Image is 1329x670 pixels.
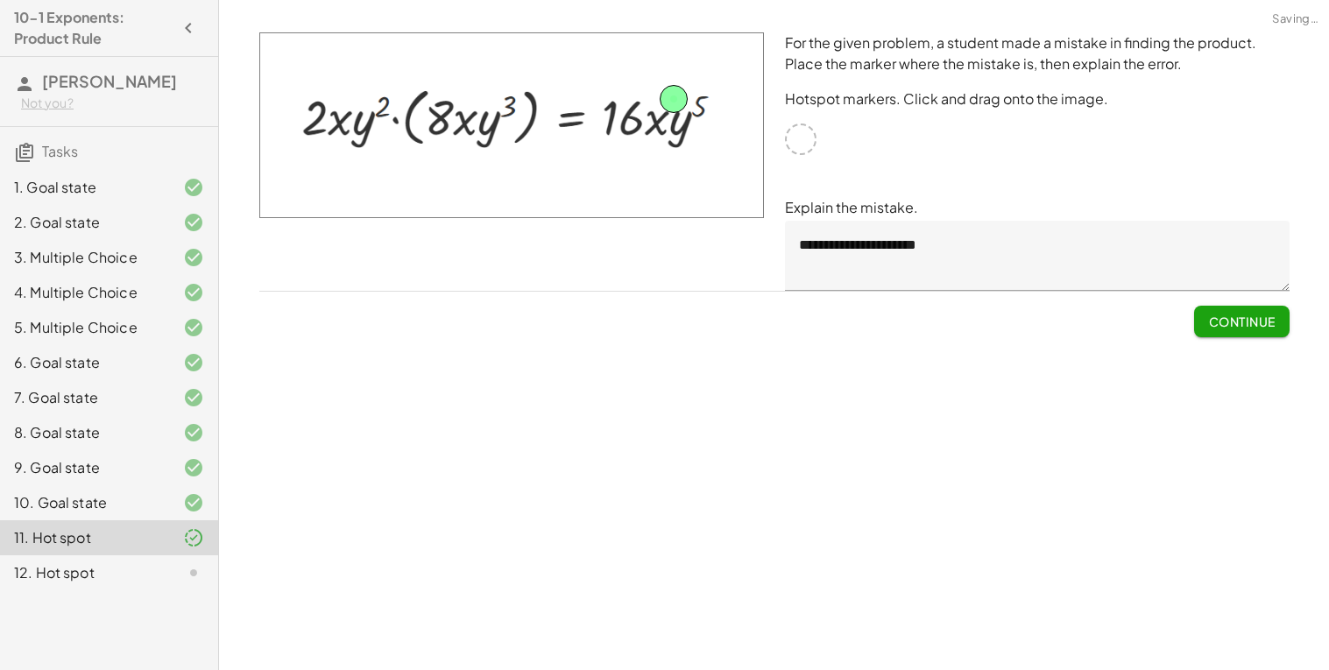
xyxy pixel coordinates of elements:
div: 7. Goal state [14,387,155,408]
h4: 10-1 Exponents: Product Rule [14,7,173,49]
i: Task finished and correct. [183,352,204,373]
span: Continue [1208,314,1275,329]
div: 3. Multiple Choice [14,247,155,268]
div: 10. Goal state [14,492,155,513]
div: 4. Multiple Choice [14,282,155,303]
i: Task finished and correct. [183,422,204,443]
div: 5. Multiple Choice [14,317,155,338]
div: 9. Goal state [14,457,155,478]
div: 8. Goal state [14,422,155,443]
i: Task finished and correct. [183,457,204,478]
i: Task finished and part of it marked as correct. [183,527,204,548]
div: Not you? [21,95,204,112]
div: 2. Goal state [14,212,155,233]
i: Task finished and correct. [183,212,204,233]
span: Tasks [42,142,78,160]
p: Hotspot markers. Click and drag onto the image. [785,88,1290,109]
div: 1. Goal state [14,177,155,198]
i: Task finished and correct. [183,317,204,338]
img: b42f739e0bd79d23067a90d0ea4ccfd2288159baac1bcee117f9be6b6edde5c4.png [259,32,764,218]
i: Task finished and correct. [183,247,204,268]
i: Task finished and correct. [183,492,204,513]
i: Task not started. [183,562,204,583]
span: [PERSON_NAME] [42,71,177,91]
p: Explain the mistake. [785,197,1290,218]
i: Task finished and correct. [183,177,204,198]
button: Continue [1194,306,1289,337]
i: Task finished and correct. [183,282,204,303]
p: For the given problem, a student made a mistake in finding the product. Place the marker where th... [785,32,1290,74]
div: 12. Hot spot [14,562,155,583]
span: Saving… [1272,11,1318,28]
div: 6. Goal state [14,352,155,373]
i: Task finished and correct. [183,387,204,408]
div: 11. Hot spot [14,527,155,548]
